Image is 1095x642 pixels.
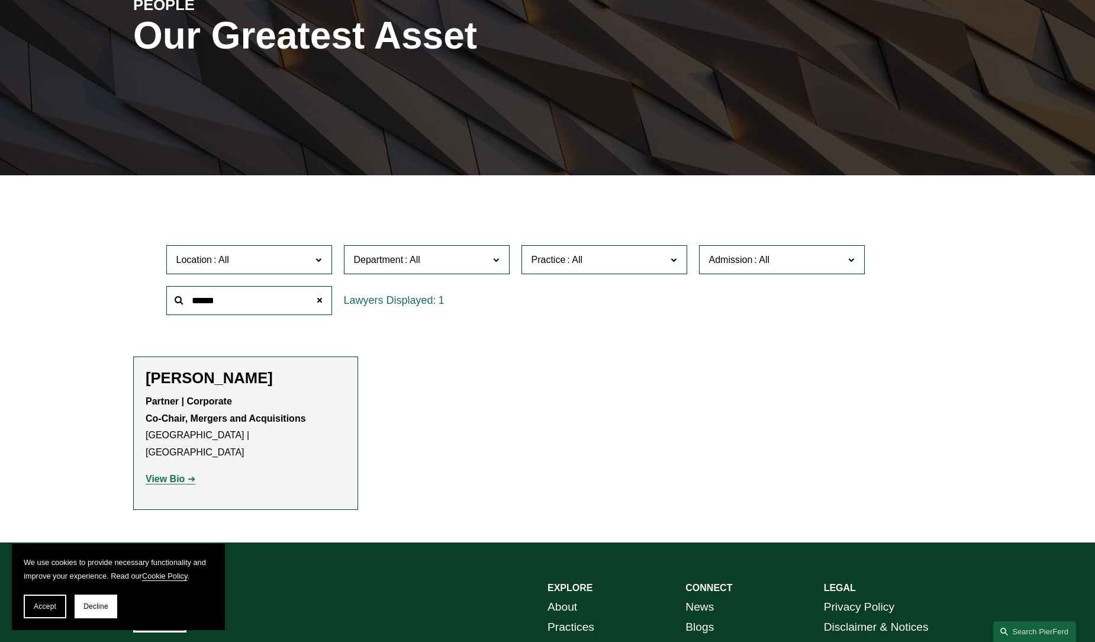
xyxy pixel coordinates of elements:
[824,583,856,593] strong: LEGAL
[146,369,346,387] h2: [PERSON_NAME]
[24,595,66,618] button: Accept
[12,544,225,630] section: Cookie banner
[146,396,232,406] strong: Partner | Corporate
[439,294,445,306] span: 1
[133,14,685,57] h1: Our Greatest Asset
[142,572,188,580] a: Cookie Policy
[146,393,346,461] p: [GEOGRAPHIC_DATA] | [GEOGRAPHIC_DATA]
[24,556,213,583] p: We use cookies to provide necessary functionality and improve your experience. Read our .
[176,255,212,265] span: Location
[547,617,594,638] a: Practices
[993,621,1076,642] a: Search this site
[83,602,108,611] span: Decline
[75,595,117,618] button: Decline
[709,255,753,265] span: Admission
[146,474,185,484] strong: View Bio
[685,597,714,618] a: News
[685,617,714,638] a: Blogs
[824,597,894,618] a: Privacy Policy
[547,583,592,593] strong: EXPLORE
[547,597,577,618] a: About
[532,255,566,265] span: Practice
[354,255,404,265] span: Department
[146,474,195,484] a: View Bio
[34,602,56,611] span: Accept
[685,583,732,593] strong: CONNECT
[146,413,306,423] strong: Co-Chair, Mergers and Acquisitions
[824,617,929,638] a: Disclaimer & Notices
